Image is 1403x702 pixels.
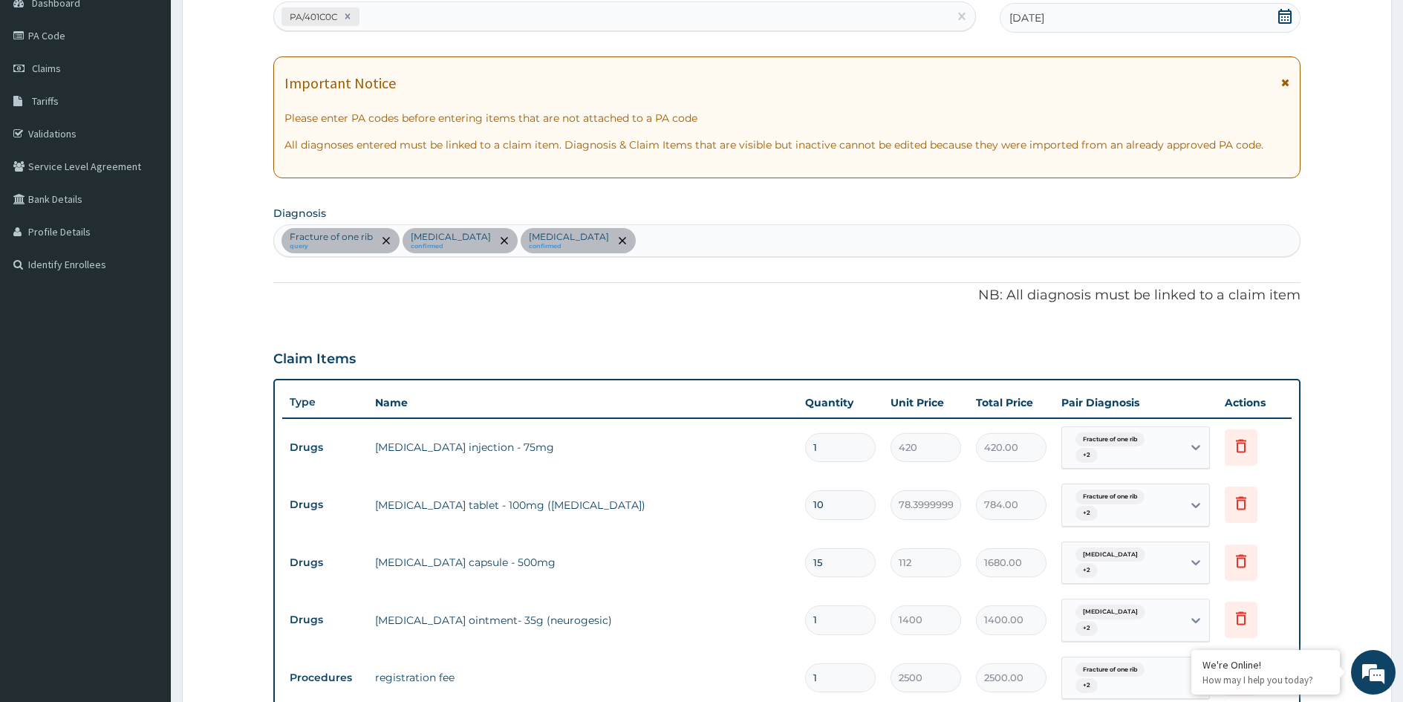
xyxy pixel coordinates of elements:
td: [MEDICAL_DATA] tablet - 100mg ([MEDICAL_DATA]) [368,490,798,520]
textarea: Type your message and hit 'Enter' [7,406,283,458]
td: [MEDICAL_DATA] capsule - 500mg [368,547,798,577]
td: [MEDICAL_DATA] injection - 75mg [368,432,798,462]
td: Drugs [282,434,368,461]
small: query [290,243,373,250]
td: Drugs [282,606,368,634]
span: remove selection option [616,234,629,247]
div: PA/401C0C [285,8,339,25]
th: Pair Diagnosis [1054,388,1217,417]
th: Quantity [798,388,883,417]
small: confirmed [529,243,609,250]
div: Chat with us now [77,83,250,103]
span: + 2 [1075,621,1098,636]
p: [MEDICAL_DATA] [411,231,491,243]
span: + 2 [1075,678,1098,693]
p: Please enter PA codes before entering items that are not attached to a PA code [284,111,1289,126]
td: Drugs [282,491,368,519]
th: Actions [1217,388,1292,417]
span: We're online! [86,187,205,337]
span: + 2 [1075,448,1098,463]
p: NB: All diagnosis must be linked to a claim item [273,286,1301,305]
span: [MEDICAL_DATA] [1075,547,1145,562]
img: d_794563401_company_1708531726252_794563401 [27,74,60,111]
td: Drugs [282,549,368,576]
h3: Claim Items [273,351,356,368]
span: remove selection option [498,234,511,247]
span: Fracture of one rib [1075,432,1145,447]
span: [MEDICAL_DATA] [1075,605,1145,620]
p: [MEDICAL_DATA] [529,231,609,243]
span: remove selection option [380,234,393,247]
div: Minimize live chat window [244,7,279,43]
h1: Important Notice [284,75,396,91]
th: Name [368,388,798,417]
th: Type [282,389,368,416]
td: [MEDICAL_DATA] ointment- 35g (neurogesic) [368,605,798,635]
span: Tariffs [32,94,59,108]
span: Fracture of one rib [1075,663,1145,677]
p: Fracture of one rib [290,231,373,243]
small: confirmed [411,243,491,250]
span: + 2 [1075,563,1098,578]
th: Unit Price [883,388,969,417]
td: Procedures [282,664,368,692]
p: All diagnoses entered must be linked to a claim item. Diagnosis & Claim Items that are visible bu... [284,137,1289,152]
span: Claims [32,62,61,75]
span: + 2 [1075,506,1098,521]
div: We're Online! [1202,658,1329,672]
label: Diagnosis [273,206,326,221]
p: How may I help you today? [1202,674,1329,686]
span: Fracture of one rib [1075,490,1145,504]
td: registration fee [368,663,798,692]
span: [DATE] [1009,10,1044,25]
th: Total Price [969,388,1054,417]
